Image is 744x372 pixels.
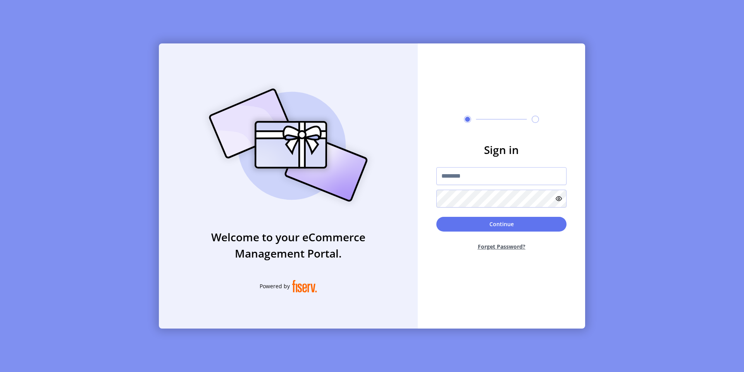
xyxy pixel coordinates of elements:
button: Forget Password? [436,236,567,257]
h3: Sign in [436,142,567,158]
h3: Welcome to your eCommerce Management Portal. [159,229,418,261]
span: Powered by [260,282,290,290]
button: Continue [436,217,567,232]
img: card_Illustration.svg [197,80,379,210]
